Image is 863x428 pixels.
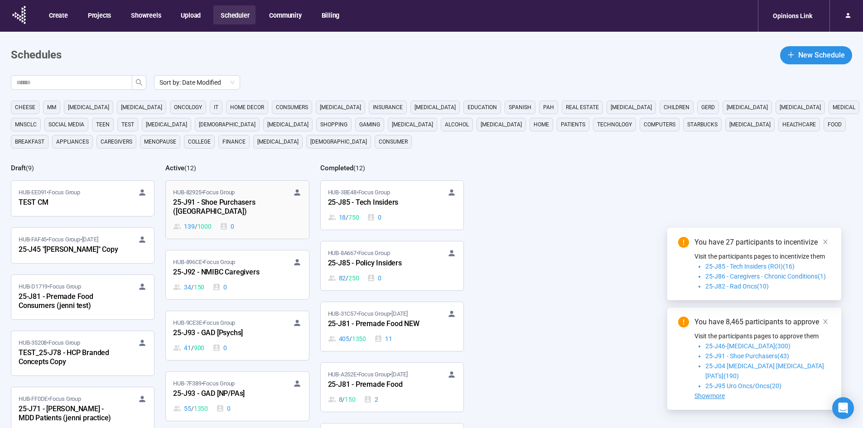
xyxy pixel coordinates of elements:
[191,343,194,353] span: /
[101,137,132,146] span: caregivers
[42,5,74,24] button: Create
[328,258,428,269] div: 25-J85 - Policy Insiders
[374,334,392,344] div: 11
[320,164,353,172] h2: Completed
[11,181,154,216] a: HUB-EE091•Focus GroupTEST CM
[373,103,403,112] span: Insurance
[198,221,212,231] span: 1000
[220,221,234,231] div: 0
[11,331,154,375] a: HUB-35208•Focus GroupTEST_25-J78 - HCP Branded Concepts Copy
[678,317,689,327] span: exclamation-circle
[19,244,118,256] div: 25-J45 "[PERSON_NAME]" Copy
[121,120,134,129] span: Test
[124,5,167,24] button: Showreels
[173,282,204,292] div: 34
[822,318,829,325] span: close
[19,197,118,209] div: TEST CM
[321,302,463,351] a: HUB-31C57•Focus Group•[DATE]25-J81 - Premade Food NEW405 / 135011
[597,120,632,129] span: technology
[833,103,855,112] span: medical
[391,310,408,317] time: [DATE]
[566,103,599,112] span: real estate
[782,120,816,129] span: healthcare
[191,282,194,292] span: /
[195,221,198,231] span: /
[705,382,781,390] span: 25-J95 Uro Oncs/Oncs(20)
[146,120,187,129] span: [MEDICAL_DATA]
[212,343,227,353] div: 0
[11,47,62,64] h1: Schedules
[276,103,308,112] span: consumers
[19,291,118,312] div: 25-J81 - Premade Food Consumers (jenni test)
[346,212,348,222] span: /
[694,317,830,327] div: You have 8,465 participants to approve
[705,342,791,350] span: 25-J46-[MEDICAL_DATA](300)
[199,120,256,129] span: [DEMOGRAPHIC_DATA]
[166,250,309,299] a: HUB-896CE•Focus Group25-J92 - NMIBC Caregivers34 / 1500
[328,249,390,258] span: HUB-8A667 • Focus Group
[48,120,84,129] span: social media
[11,228,154,263] a: HUB-FAF45•Focus Group•[DATE]25-J45 "[PERSON_NAME]" Copy
[561,120,585,129] span: Patients
[321,181,463,230] a: HUB-3BE48•Focus Group25-J85 - Tech Insiders18 / 7500
[19,282,81,291] span: HUB-D1719 • Focus Group
[135,79,143,86] span: search
[173,327,273,339] div: 25-J93 - GAD [Psychs]
[173,318,235,327] span: HUB-9CE3E • Focus Group
[767,7,818,24] div: Opinions Link
[188,137,211,146] span: college
[445,120,469,129] span: alcohol
[132,75,146,90] button: search
[705,263,795,270] span: 25-J85 - Tech Insiders (ROI)(16)
[184,164,196,172] span: ( 12 )
[832,397,854,419] div: Open Intercom Messenger
[342,394,345,404] span: /
[173,258,235,267] span: HUB-896CE • Focus Group
[705,283,769,290] span: 25-J82 - Rad Oncs(10)
[705,352,789,360] span: 25-J91 - Shoe Purchasers(43)
[320,120,347,129] span: shopping
[694,331,830,341] p: Visit the participants pages to approve them
[19,338,80,347] span: HUB-35208 • Focus Group
[364,394,378,404] div: 2
[56,137,89,146] span: appliances
[349,334,352,344] span: /
[194,404,208,414] span: 1350
[678,237,689,248] span: exclamation-circle
[359,120,380,129] span: gaming
[468,103,497,112] span: education
[415,103,456,112] span: [MEDICAL_DATA]
[328,334,366,344] div: 405
[173,379,235,388] span: HUB-7F389 • Focus Group
[321,363,463,412] a: HUB-A252E•Focus Group•[DATE]25-J81 - Premade Food8 / 1502
[543,103,554,112] span: PAH
[694,237,830,248] div: You have 27 participants to incentivize
[19,347,118,368] div: TEST_25-J78 - HCP Branded Concepts Copy
[328,188,390,197] span: HUB-3BE48 • Focus Group
[26,164,34,172] span: ( 9 )
[391,371,408,378] time: [DATE]
[159,76,235,89] span: Sort by: Date Modified
[352,334,366,344] span: 1350
[47,103,56,112] span: MM
[194,282,204,292] span: 150
[173,221,211,231] div: 139
[68,103,109,112] span: [MEDICAL_DATA]
[174,103,202,112] span: oncology
[346,273,348,283] span: /
[222,137,246,146] span: finance
[611,103,652,112] span: [MEDICAL_DATA]
[144,137,176,146] span: menopause
[19,394,81,404] span: HUB-FF0DE • Focus Group
[392,120,433,129] span: [MEDICAL_DATA]
[267,120,309,129] span: [MEDICAL_DATA]
[780,103,821,112] span: [MEDICAL_DATA]
[173,188,235,197] span: HUB-82925 • Focus Group
[19,188,80,197] span: HUB-EE091 • Focus Group
[262,5,308,24] button: Community
[173,343,204,353] div: 41
[230,103,264,112] span: home decor
[165,164,184,172] h2: Active
[348,212,359,222] span: 750
[705,273,826,280] span: 25-J86 - Caregivers - Chronic Conditions(1)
